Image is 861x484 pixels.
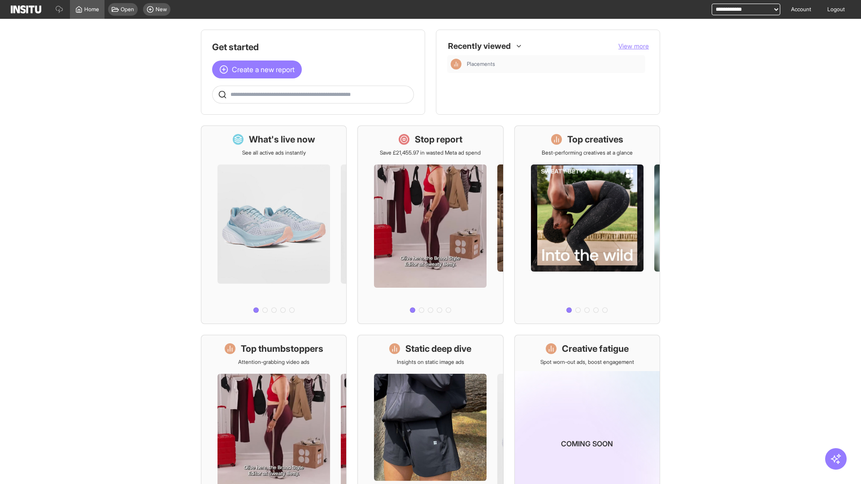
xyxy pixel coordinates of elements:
[415,133,462,146] h1: Stop report
[232,64,295,75] span: Create a new report
[238,359,309,366] p: Attention-grabbing video ads
[212,41,414,53] h1: Get started
[241,342,323,355] h1: Top thumbstoppers
[618,42,649,51] button: View more
[467,60,642,68] span: Placements
[397,359,464,366] p: Insights on static image ads
[212,60,302,78] button: Create a new report
[249,133,315,146] h1: What's live now
[405,342,471,355] h1: Static deep dive
[380,149,481,156] p: Save £21,455.97 in wasted Meta ad spend
[11,5,41,13] img: Logo
[451,59,461,69] div: Insights
[542,149,633,156] p: Best-performing creatives at a glance
[201,125,347,324] a: What's live nowSee all active ads instantly
[467,60,495,68] span: Placements
[242,149,306,156] p: See all active ads instantly
[357,125,503,324] a: Stop reportSave £21,455.97 in wasted Meta ad spend
[121,6,134,13] span: Open
[84,6,99,13] span: Home
[514,125,660,324] a: Top creativesBest-performing creatives at a glance
[567,133,623,146] h1: Top creatives
[156,6,167,13] span: New
[618,42,649,50] span: View more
